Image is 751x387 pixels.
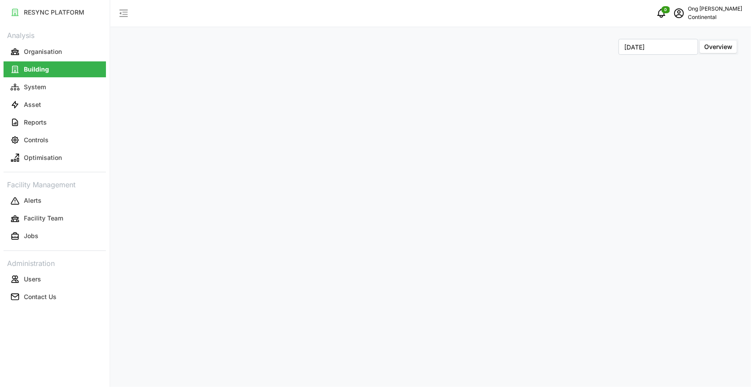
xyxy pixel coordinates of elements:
button: Reports [4,114,106,130]
button: Building [4,61,106,77]
button: Users [4,271,106,287]
input: Select Month [619,39,698,55]
button: Jobs [4,228,106,244]
p: Organisation [24,47,62,56]
a: System [4,78,106,96]
p: Facility Management [4,178,106,190]
button: Controls [4,132,106,148]
p: Facility Team [24,214,63,223]
a: Jobs [4,228,106,245]
span: Overview [704,43,732,50]
button: notifications [653,4,670,22]
button: RESYNC PLATFORM [4,4,106,20]
p: Jobs [24,231,38,240]
p: Continental [688,13,742,22]
a: Building [4,61,106,78]
a: Facility Team [4,210,106,228]
p: Controls [24,136,49,144]
p: RESYNC PLATFORM [24,8,84,17]
a: Contact Us [4,288,106,306]
a: Alerts [4,192,106,210]
p: Ong [PERSON_NAME] [688,5,742,13]
button: Organisation [4,44,106,60]
a: RESYNC PLATFORM [4,4,106,21]
p: Building [24,65,49,74]
a: Asset [4,96,106,114]
p: Reports [24,118,47,127]
button: Asset [4,97,106,113]
button: Optimisation [4,150,106,166]
p: Administration [4,256,106,269]
button: System [4,79,106,95]
button: Facility Team [4,211,106,227]
a: Reports [4,114,106,131]
a: Organisation [4,43,106,61]
p: Contact Us [24,292,57,301]
p: Optimisation [24,153,62,162]
p: Asset [24,100,41,109]
a: Controls [4,131,106,149]
span: 0 [664,7,667,13]
p: Analysis [4,28,106,41]
a: Optimisation [4,149,106,167]
button: schedule [670,4,688,22]
p: Alerts [24,196,42,205]
p: System [24,83,46,91]
button: Alerts [4,193,106,209]
p: Users [24,275,41,284]
a: Users [4,270,106,288]
button: Contact Us [4,289,106,305]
